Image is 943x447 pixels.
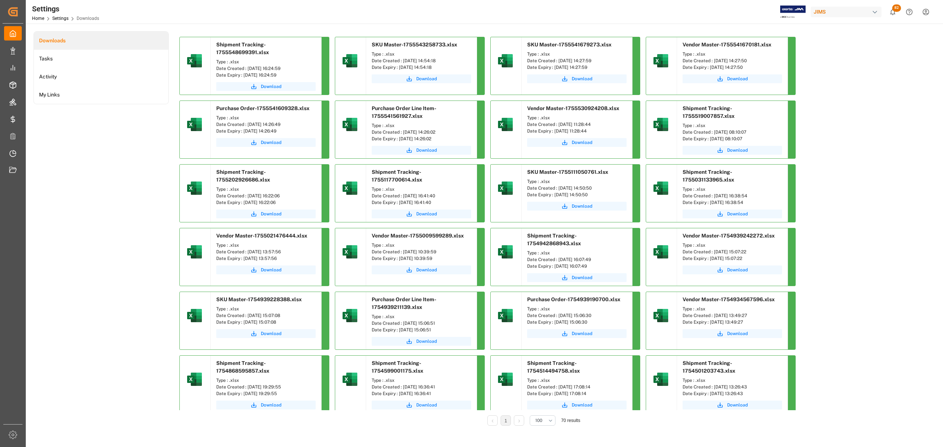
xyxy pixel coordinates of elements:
[216,401,316,409] button: Download
[683,210,782,218] a: Download
[505,418,507,423] a: 1
[216,296,302,302] span: SKU Master-1754939228388.xlsx
[372,249,471,255] div: Date Created : [DATE] 10:39:59
[683,146,782,155] button: Download
[497,52,514,70] img: microsoft-excel-2019--v1.png
[727,211,748,217] span: Download
[683,122,782,129] div: Type : .xlsx
[34,86,168,104] a: My Links
[683,129,782,135] div: Date Created : [DATE] 08:10:07
[216,329,316,338] a: Download
[216,312,316,319] div: Date Created : [DATE] 15:07:08
[527,57,627,64] div: Date Created : [DATE] 14:27:59
[527,115,627,121] div: Type : .xlsx
[683,74,782,83] a: Download
[683,199,782,206] div: Date Expiry : [DATE] 16:38:54
[216,115,316,121] div: Type : .xlsx
[497,370,514,388] img: microsoft-excel-2019--v1.png
[527,74,627,83] button: Download
[52,16,69,21] a: Settings
[683,64,782,71] div: Date Expiry : [DATE] 14:27:50
[683,57,782,64] div: Date Created : [DATE] 14:27:50
[727,330,748,337] span: Download
[216,210,316,218] button: Download
[372,57,471,64] div: Date Created : [DATE] 14:54:18
[527,263,627,270] div: Date Expiry : [DATE] 16:07:49
[416,147,437,154] span: Download
[527,319,627,325] div: Date Expiry : [DATE] 15:06:30
[372,255,471,262] div: Date Expiry : [DATE] 10:39:59
[527,250,627,256] div: Type : .xlsx
[683,186,782,193] div: Type : .xlsx
[683,255,782,262] div: Date Expiry : [DATE] 15:07:22
[683,51,782,57] div: Type : .xlsx
[216,186,316,193] div: Type : .xlsx
[372,233,464,239] span: Vendor Master-1755009599289.xlsx
[372,327,471,333] div: Date Expiry : [DATE] 15:06:51
[683,169,734,183] span: Shipment Tracking-1755031133965.xlsx
[216,249,316,255] div: Date Created : [DATE] 13:57:56
[780,6,806,18] img: Exertis%20JAM%20-%20Email%20Logo.jpg_1722504956.jpg
[527,377,627,384] div: Type : .xlsx
[216,390,316,397] div: Date Expiry : [DATE] 19:29:55
[261,267,281,273] span: Download
[372,210,471,218] a: Download
[683,105,735,119] span: Shipment Tracking-1755519007857.xlsx
[652,370,670,388] img: microsoft-excel-2019--v1.png
[216,193,316,199] div: Date Created : [DATE] 16:22:06
[261,83,281,90] span: Download
[497,243,514,261] img: microsoft-excel-2019--v1.png
[372,64,471,71] div: Date Expiry : [DATE] 14:54:18
[683,384,782,390] div: Date Created : [DATE] 13:26:43
[527,329,627,338] a: Download
[683,193,782,199] div: Date Created : [DATE] 16:38:54
[216,82,316,91] a: Download
[261,402,281,408] span: Download
[561,418,580,423] span: 70 results
[727,267,748,273] span: Download
[186,307,203,324] img: microsoft-excel-2019--v1.png
[34,32,168,50] a: Downloads
[216,138,316,147] a: Download
[683,265,782,274] button: Download
[372,337,471,346] button: Download
[535,417,542,424] span: 100
[32,3,99,14] div: Settings
[572,203,592,210] span: Download
[530,415,555,426] button: open menu
[652,52,670,70] img: microsoft-excel-2019--v1.png
[572,330,592,337] span: Download
[527,169,608,175] span: SKU Master-1755111050761.xlsx
[216,65,316,72] div: Date Created : [DATE] 16:24:59
[527,401,627,409] button: Download
[416,267,437,273] span: Download
[372,146,471,155] button: Download
[527,273,627,282] button: Download
[683,377,782,384] div: Type : .xlsx
[527,390,627,397] div: Date Expiry : [DATE] 17:08:14
[372,169,422,183] span: Shipment Tracking-1755117700614.xlsx
[683,360,735,374] span: Shipment Tracking-1754501203743.xlsx
[186,370,203,388] img: microsoft-excel-2019--v1.png
[261,211,281,217] span: Download
[372,242,471,249] div: Type : .xlsx
[527,42,611,47] span: SKU Master-1755541679273.xlsx
[527,306,627,312] div: Type : .xlsx
[186,52,203,70] img: microsoft-excel-2019--v1.png
[527,360,580,374] span: Shipment Tracking-1754514494758.xlsx
[811,5,884,19] button: JIMS
[416,338,437,345] span: Download
[341,52,359,70] img: microsoft-excel-2019--v1.png
[527,202,627,211] button: Download
[683,306,782,312] div: Type : .xlsx
[497,307,514,324] img: microsoft-excel-2019--v1.png
[527,296,620,302] span: Purchase Order-1754939190700.xlsx
[372,320,471,327] div: Date Created : [DATE] 15:06:51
